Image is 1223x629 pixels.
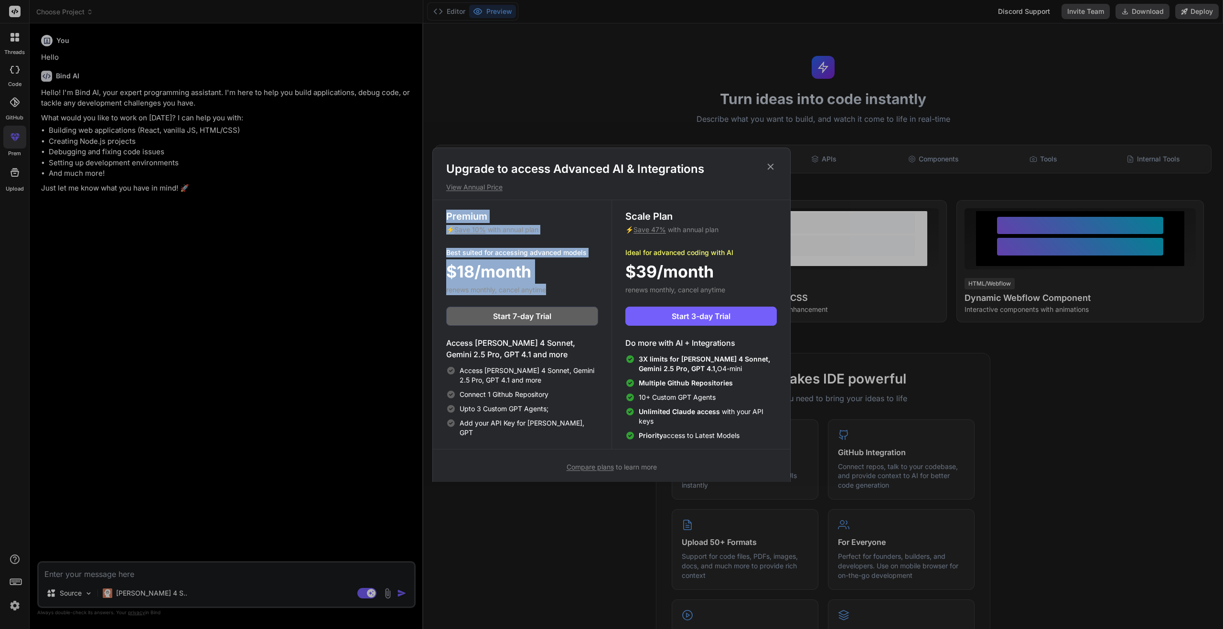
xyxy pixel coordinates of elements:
span: with your API keys [639,407,777,426]
span: 10+ Custom GPT Agents [639,393,716,402]
span: to learn more [567,463,657,471]
span: Access [PERSON_NAME] 4 Sonnet, Gemini 2.5 Pro, GPT 4.1 and more [460,366,598,385]
span: renews monthly, cancel anytime [446,286,546,294]
p: ⚡ with annual plan [625,225,777,235]
span: Save 10% [454,225,486,234]
p: Ideal for advanced coding with AI [625,248,777,257]
button: Start 7-day Trial [446,307,598,326]
span: Upto 3 Custom GPT Agents; [460,404,548,414]
span: $39/month [625,259,714,284]
button: Start 3-day Trial [625,307,777,326]
h1: Upgrade to access Advanced AI & Integrations [446,161,777,177]
h3: Premium [446,210,598,223]
span: Start 3-day Trial [672,310,730,322]
span: Multiple Github Repositories [639,379,733,387]
span: Compare plans [567,463,614,471]
h4: Do more with AI + Integrations [625,337,777,349]
span: renews monthly, cancel anytime [625,286,725,294]
span: Start 7-day Trial [493,310,551,322]
span: access to Latest Models [639,431,740,440]
span: Connect 1 Github Repository [460,390,548,399]
p: ⚡ with annual plan [446,225,598,235]
span: Add your API Key for [PERSON_NAME], GPT [460,418,598,437]
span: Save 47% [633,225,666,234]
h3: Scale Plan [625,210,777,223]
span: Unlimited Claude access [639,407,722,416]
span: Priority [639,431,663,439]
h4: Access [PERSON_NAME] 4 Sonnet, Gemini 2.5 Pro, GPT 4.1 and more [446,337,598,360]
span: 3X limits for [PERSON_NAME] 4 Sonnet, Gemini 2.5 Pro, GPT 4.1, [639,355,770,373]
p: View Annual Price [446,182,777,192]
span: $18/month [446,259,531,284]
p: Best suited for accessing advanced models [446,248,598,257]
span: O4-mini [639,354,777,373]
